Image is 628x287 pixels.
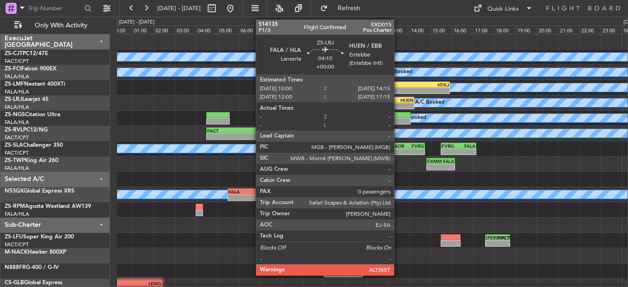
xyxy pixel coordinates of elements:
div: 23:00 [601,25,622,34]
span: ZS-NGS [5,112,25,118]
div: - [349,73,365,78]
button: Only With Activity [10,18,100,33]
a: FALA/HLA [5,88,29,95]
a: N888FRG-400 / G-IV [5,265,59,270]
a: ZS-LRJLearjet 45 [5,97,49,102]
a: ZS-LFUSuper King Air 200 [5,234,74,240]
div: - [273,164,286,170]
div: Quick Links [487,5,519,14]
div: HTKJ [408,82,449,87]
a: ZS-NGSCitation Ultra [5,112,60,118]
div: - [299,57,316,63]
div: 20:00 [537,25,558,34]
div: - [427,164,441,170]
div: FALA [349,67,365,72]
a: ZS-SLAChallenger 350 [5,143,63,148]
span: [DATE] - [DATE] [157,4,201,12]
div: FAPE [323,250,334,256]
span: ZS-LRJ [5,97,22,102]
span: CS-GLB [5,280,24,286]
div: - [441,164,454,170]
div: - [369,103,413,109]
div: FVRG [442,143,459,149]
a: N53GXGlobal Express XRS [5,188,74,194]
div: FALA [367,82,408,87]
div: - [298,134,316,139]
a: FACT/CPT [5,58,29,65]
a: FALA/HLA [5,73,29,80]
div: FACT [282,51,299,57]
div: 14:00 [409,25,431,34]
div: - [408,149,424,155]
a: FACT/CPT [5,150,29,156]
div: FALA [441,158,454,164]
div: FVRG [408,143,424,149]
div: - [207,134,238,139]
div: A/C Booked [397,111,426,125]
div: 02:00 [154,25,175,34]
div: 12:00 [367,25,388,34]
a: FALA/HLA [5,119,29,126]
div: - [367,88,408,94]
div: FAOR [343,265,362,271]
div: - [392,149,408,155]
div: 05:00 [217,25,239,34]
div: A/C Booked [323,81,352,94]
div: 06:00 [239,25,260,34]
div: [DATE] - [DATE] [119,19,154,26]
span: ZS-LMF [5,81,24,87]
button: Quick Links [469,1,537,16]
div: - [228,195,264,200]
div: - [459,149,476,155]
div: [PERSON_NAME] [486,235,498,240]
div: - [282,57,299,63]
div: FALA [298,128,316,133]
div: - [365,73,382,78]
span: N888FR [5,265,26,270]
a: ZS-CJTPC12/47E [5,51,48,56]
div: FALA [261,158,273,164]
div: - [343,271,362,277]
div: 15:00 [431,25,452,34]
div: FALA [325,97,369,103]
div: 11:00 [345,25,367,34]
div: FALA [459,143,476,149]
div: FXMM [273,158,286,164]
div: 09:00 [303,25,324,34]
div: FACT [207,128,238,133]
span: Only With Activity [24,22,98,29]
div: FALA [228,189,264,194]
a: FACT/CPT [5,241,29,248]
a: FACT/CPT [5,134,29,141]
div: 00:00 [111,25,132,34]
div: A/C Booked [337,126,366,140]
span: ZS-TWP [5,158,25,163]
div: 18:00 [494,25,516,34]
div: 10:00 [324,25,345,34]
a: FALA/HLA [5,211,29,218]
div: 16:00 [452,25,473,34]
a: ZS-RVLPC12/NG [5,127,48,133]
span: ZS-SLA [5,143,23,148]
a: ZS-LMFNextant 400XTi [5,81,65,87]
div: - [498,241,509,246]
div: 07:00 [260,25,282,34]
a: FALA/HLA [5,104,29,111]
div: FACT [325,265,343,271]
a: ZS-RPMAgusta Westland AW139 [5,204,91,209]
div: 19:00 [516,25,537,34]
span: N53GX [5,188,24,194]
div: FACT [334,250,346,256]
div: - [408,88,449,94]
div: FAGR [299,51,316,57]
a: CS-GLBGlobal Express [5,280,62,286]
div: - [486,241,498,246]
span: ZS-RPM [5,204,25,209]
div: - [264,195,300,200]
span: ZS-LFU [5,234,23,240]
div: - [317,134,335,139]
div: FZAA [264,189,300,194]
span: M-NACK [5,250,28,255]
div: A/C Booked [415,96,444,110]
a: ZS-FCIFalcon 900EX [5,66,56,72]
